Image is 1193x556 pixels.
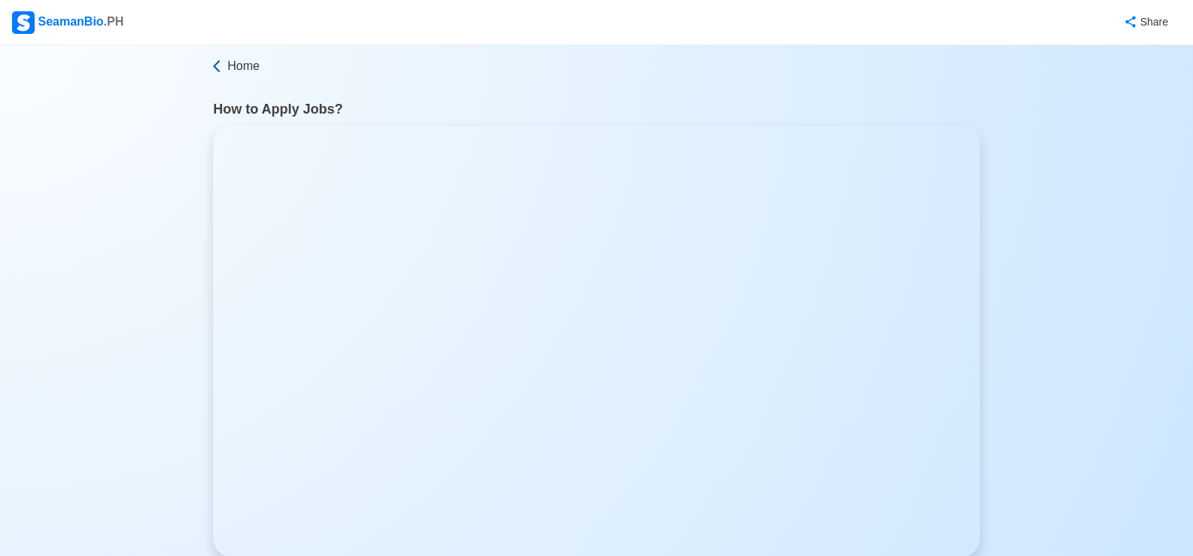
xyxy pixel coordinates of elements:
p: How to Apply Jobs? [213,81,980,120]
img: Logo [12,11,35,34]
button: Share [1109,8,1181,37]
div: SeamanBio [12,11,123,34]
span: Home [227,57,260,75]
span: .PH [104,15,124,28]
a: Home [209,57,980,75]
